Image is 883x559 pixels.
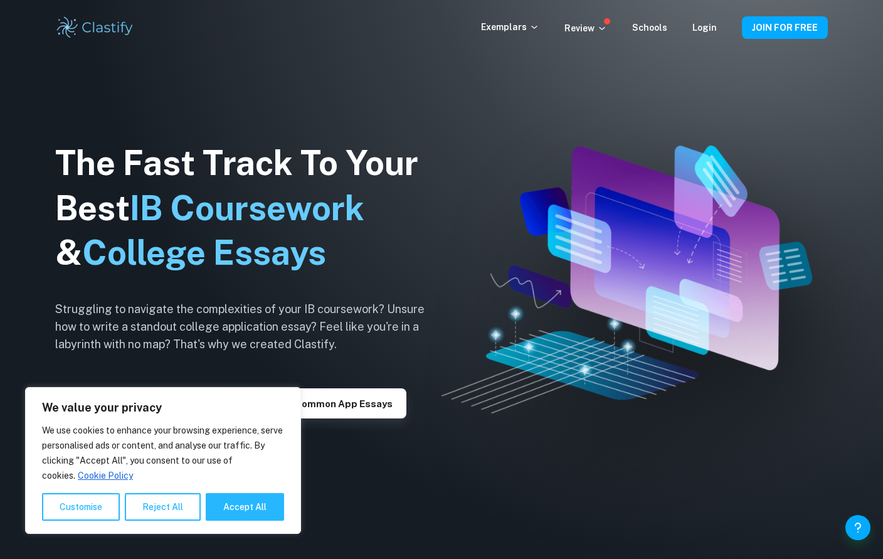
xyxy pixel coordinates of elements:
[42,400,284,415] p: We value your privacy
[125,493,201,521] button: Reject All
[692,23,717,33] a: Login
[55,15,135,40] img: Clastify logo
[845,515,870,540] button: Help and Feedback
[55,301,444,353] h6: Struggling to navigate the complexities of your IB coursework? Unsure how to write a standout col...
[441,146,813,414] img: Clastify hero
[742,16,828,39] button: JOIN FOR FREE
[77,470,134,481] a: Cookie Policy
[243,397,406,409] a: Explore Common App essays
[243,388,406,418] button: Explore Common App essays
[42,423,284,483] p: We use cookies to enhance your browsing experience, serve personalised ads or content, and analys...
[564,21,607,35] p: Review
[206,493,284,521] button: Accept All
[25,387,301,534] div: We value your privacy
[42,493,120,521] button: Customise
[55,141,444,276] h1: The Fast Track To Your Best &
[481,20,539,34] p: Exemplars
[82,233,326,272] span: College Essays
[632,23,667,33] a: Schools
[130,188,364,228] span: IB Coursework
